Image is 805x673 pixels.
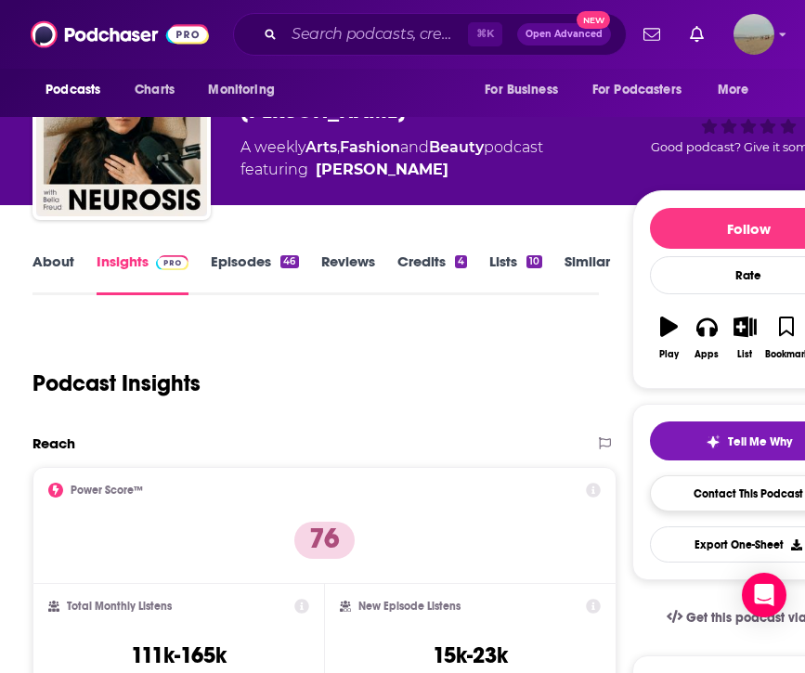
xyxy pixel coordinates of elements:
[337,138,340,156] span: ,
[577,11,610,29] span: New
[565,252,610,295] a: Similar
[734,14,774,55] img: User Profile
[526,30,603,39] span: Open Advanced
[32,434,75,452] h2: Reach
[433,641,508,669] h3: 15k-23k
[233,13,627,56] div: Search podcasts, credits, & more...
[240,159,543,181] span: featuring
[195,72,298,108] button: open menu
[71,484,143,497] h2: Power Score™
[489,252,542,295] a: Lists10
[358,600,461,613] h2: New Episode Listens
[135,77,175,103] span: Charts
[36,45,207,216] img: Fashion Neurosis with Bella Freud
[123,72,186,108] a: Charts
[726,304,764,371] button: List
[280,255,298,268] div: 46
[737,349,752,360] div: List
[131,641,227,669] h3: 111k-165k
[32,72,124,108] button: open menu
[517,23,611,45] button: Open AdvancedNew
[156,255,188,270] img: Podchaser Pro
[650,304,688,371] button: Play
[284,19,468,49] input: Search podcasts, credits, & more...
[429,138,484,156] a: Beauty
[472,72,581,108] button: open menu
[718,77,749,103] span: More
[734,14,774,55] span: Logged in as shenderson
[397,252,467,295] a: Credits4
[240,136,543,181] div: A weekly podcast
[208,77,274,103] span: Monitoring
[485,77,558,103] span: For Business
[305,138,337,156] a: Arts
[340,138,400,156] a: Fashion
[580,72,708,108] button: open menu
[400,138,429,156] span: and
[734,14,774,55] button: Show profile menu
[211,252,298,295] a: Episodes46
[682,19,711,50] a: Show notifications dropdown
[728,434,792,449] span: Tell Me Why
[706,434,721,449] img: tell me why sparkle
[659,349,679,360] div: Play
[32,369,201,397] h1: Podcast Insights
[688,304,726,371] button: Apps
[45,77,100,103] span: Podcasts
[67,600,172,613] h2: Total Monthly Listens
[294,522,355,559] p: 76
[321,252,375,295] a: Reviews
[32,252,74,295] a: About
[636,19,668,50] a: Show notifications dropdown
[742,573,786,617] div: Open Intercom Messenger
[97,252,188,295] a: InsightsPodchaser Pro
[705,72,773,108] button: open menu
[316,159,448,181] div: [PERSON_NAME]
[31,17,209,52] img: Podchaser - Follow, Share and Rate Podcasts
[468,22,502,46] span: ⌘ K
[592,77,682,103] span: For Podcasters
[695,349,719,360] div: Apps
[455,255,467,268] div: 4
[526,255,542,268] div: 10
